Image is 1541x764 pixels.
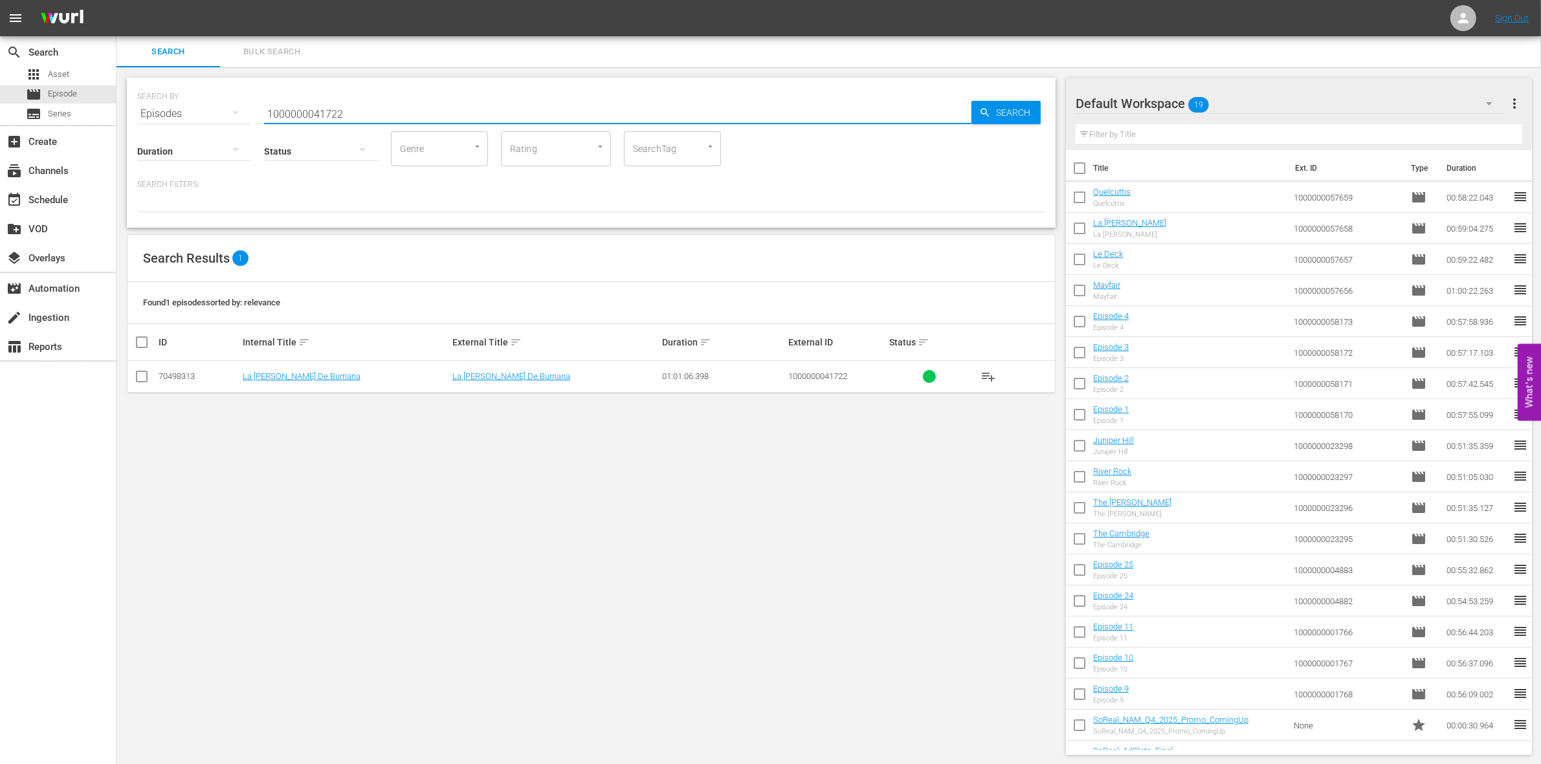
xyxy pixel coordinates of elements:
[889,334,970,350] div: Status
[1093,603,1133,611] div: Episode 24
[1289,554,1406,585] td: 1000000004883
[26,87,41,102] span: Episode
[1441,430,1513,461] td: 00:51:35.359
[1093,187,1131,197] a: Quelcuttis
[1289,492,1406,523] td: 1000000023296
[26,67,41,82] span: Asset
[1441,399,1513,430] td: 00:57:55.099
[6,221,22,237] span: VOD
[159,337,239,347] div: ID
[1093,386,1129,394] div: Episode 2
[1411,717,1426,733] span: Promo
[700,336,711,348] span: sort
[124,45,212,60] span: Search
[1289,275,1406,306] td: 1000000057656
[6,192,22,208] span: Schedule
[971,101,1041,124] button: Search
[1513,437,1528,453] span: reorder
[1093,634,1133,642] div: Episode 11
[137,96,251,132] div: Episodes
[1441,306,1513,337] td: 00:57:58.936
[1093,715,1248,725] a: SoReal_NAM_Q4_2025_Promo_ComingUp
[1411,407,1426,422] span: movie
[6,134,22,149] span: Create
[1411,376,1426,391] span: Episode
[48,87,77,100] span: Episode
[1093,665,1133,673] div: Episode 10
[228,45,316,60] span: Bulk Search
[1411,469,1426,485] span: Episode
[1289,648,1406,679] td: 1000000001767
[1093,292,1120,301] div: Mayfair
[1411,562,1426,578] span: Episode
[137,179,1045,190] p: Search Filters:
[1093,466,1131,476] a: River Rock
[1441,244,1513,275] td: 00:59:22.482
[6,310,22,325] span: Ingestion
[1289,368,1406,399] td: 1000000058171
[1289,182,1406,213] td: 1000000057659
[1411,531,1426,547] span: movie
[1093,560,1133,569] a: Episode 25
[1411,314,1426,329] span: Episode
[1513,655,1528,670] span: reorder
[1513,282,1528,298] span: reorder
[1093,497,1171,507] a: The [PERSON_NAME]
[143,250,230,266] span: Search Results
[1093,622,1133,631] a: Episode 11
[1411,252,1426,267] span: Episode
[1289,585,1406,617] td: 1000000004882
[6,250,22,266] span: Overlays
[1093,653,1133,662] a: Episode 10
[662,334,784,350] div: Duration
[973,361,1004,392] button: playlist_add
[1093,684,1129,693] a: Episode 9
[1518,344,1541,420] button: Open Feedback Widget
[1289,306,1406,337] td: 1000000058173
[1093,323,1129,332] div: Episode 4
[1289,244,1406,275] td: 1000000057657
[1411,500,1426,516] span: Episode
[1513,189,1528,204] span: reorder
[1513,624,1528,639] span: reorder
[1441,710,1513,741] td: 00:00:30.964
[1441,679,1513,710] td: 00:56:09.002
[1441,182,1513,213] td: 00:58:22.043
[1513,499,1528,515] span: reorder
[1093,696,1129,704] div: Episode 9
[1411,593,1426,609] span: Episode
[1513,375,1528,391] span: reorder
[6,45,22,60] span: Search
[1093,417,1129,425] div: Episode 1
[1411,438,1426,453] span: Episode
[1513,686,1528,701] span: reorder
[1441,617,1513,648] td: 00:56:44.203
[6,339,22,355] span: Reports
[1093,591,1133,600] a: Episode 24
[1093,448,1134,456] div: Juniper Hill
[1093,435,1134,445] a: Juniper Hill
[1411,345,1426,360] span: Episode
[452,371,570,381] a: La [PERSON_NAME] De Burriana
[1495,13,1529,23] a: Sign Out
[1093,746,1173,756] a: SoReal_AdSlate_Final
[1513,468,1528,484] span: reorder
[1093,541,1149,549] div: The Cambridge
[8,10,23,26] span: menu
[1441,648,1513,679] td: 00:56:37.096
[1513,562,1528,577] span: reorder
[1513,344,1528,360] span: reorder
[1093,727,1248,736] div: SoReal_NAM_Q4_2025_Promo_ComingUp
[1093,479,1131,487] div: River Rock
[704,140,716,153] button: Open
[1289,679,1406,710] td: 1000000001768
[6,163,22,179] span: Channels
[991,101,1041,124] span: Search
[1441,585,1513,617] td: 00:54:53.259
[788,337,885,347] div: External ID
[1403,150,1439,186] th: Type
[243,334,449,350] div: Internal Title
[1513,220,1528,235] span: reorder
[1093,355,1129,363] div: Episode 3
[1507,88,1522,119] button: more_vert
